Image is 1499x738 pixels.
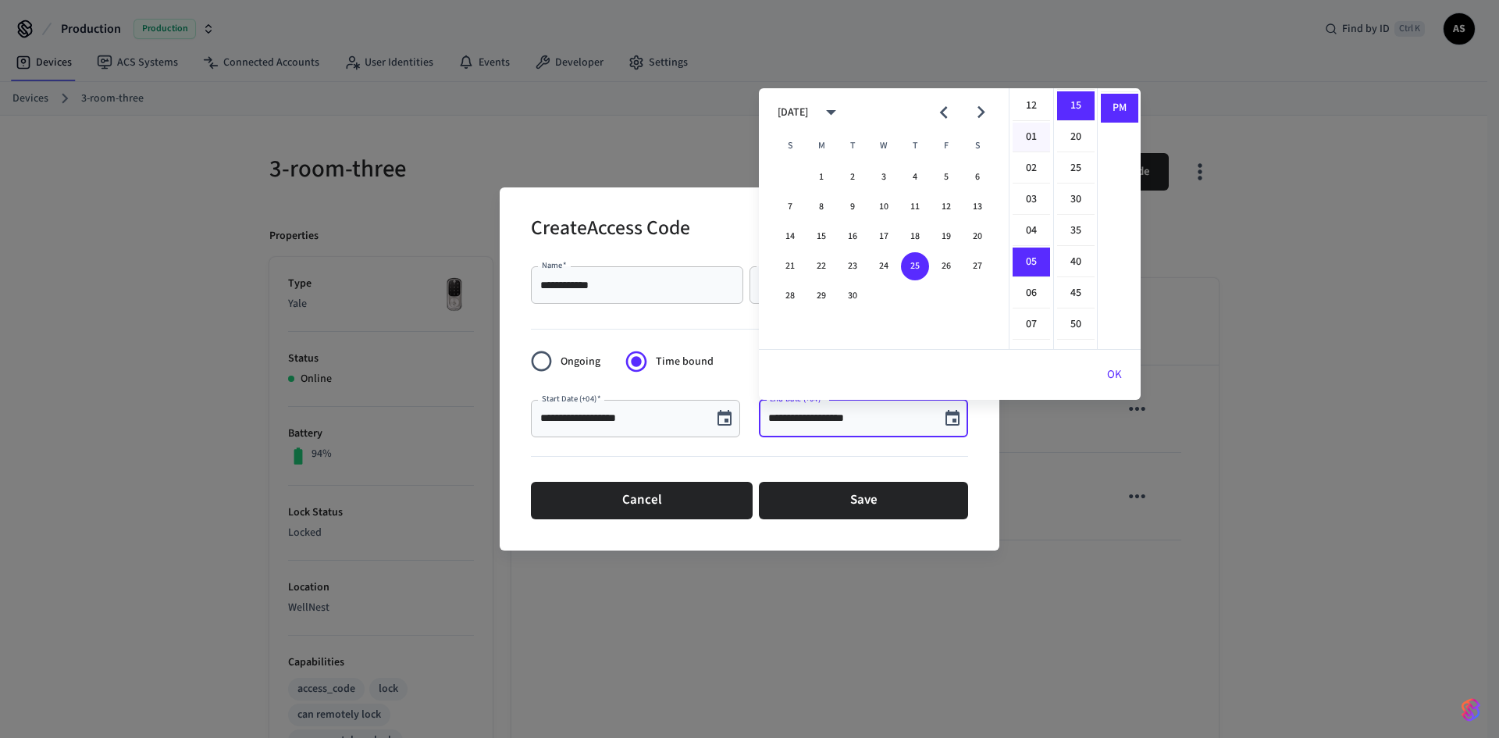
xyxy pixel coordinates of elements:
[807,282,835,310] button: 29
[1013,91,1050,121] li: 12 hours
[932,223,960,251] button: 19
[963,163,992,191] button: 6
[807,252,835,280] button: 22
[839,163,867,191] button: 2
[1057,248,1095,277] li: 40 minutes
[839,252,867,280] button: 23
[1009,88,1053,349] ul: Select hours
[1101,94,1138,123] li: PM
[932,163,960,191] button: 5
[901,193,929,221] button: 11
[531,482,753,519] button: Cancel
[901,163,929,191] button: 4
[901,223,929,251] button: 18
[807,130,835,162] span: Monday
[531,206,690,254] h2: Create Access Code
[963,223,992,251] button: 20
[839,223,867,251] button: 16
[770,393,824,405] label: End Date (+04)
[839,282,867,310] button: 30
[932,252,960,280] button: 26
[807,163,835,191] button: 1
[1088,356,1141,394] button: OK
[778,105,808,121] div: [DATE]
[932,193,960,221] button: 12
[963,94,999,130] button: Next month
[776,282,804,310] button: 28
[1013,341,1050,371] li: 8 hours
[870,193,898,221] button: 10
[925,94,962,130] button: Previous month
[1013,216,1050,246] li: 4 hours
[1462,697,1480,722] img: SeamLogoGradient.69752ec5.svg
[776,223,804,251] button: 14
[1057,279,1095,308] li: 45 minutes
[839,193,867,221] button: 9
[1013,123,1050,152] li: 1 hours
[542,393,600,405] label: Start Date (+04)
[870,130,898,162] span: Wednesday
[1013,310,1050,340] li: 7 hours
[561,354,600,370] span: Ongoing
[709,403,740,434] button: Choose date, selected date is Sep 25, 2025
[937,403,968,434] button: Choose date, selected date is Sep 25, 2025
[807,193,835,221] button: 8
[963,252,992,280] button: 27
[1013,248,1050,277] li: 5 hours
[870,223,898,251] button: 17
[759,482,968,519] button: Save
[776,252,804,280] button: 21
[807,223,835,251] button: 15
[1057,310,1095,340] li: 50 minutes
[1057,216,1095,246] li: 35 minutes
[901,252,929,280] button: 25
[1053,88,1097,349] ul: Select minutes
[870,163,898,191] button: 3
[1057,154,1095,184] li: 25 minutes
[1057,341,1095,370] li: 55 minutes
[1097,88,1141,349] ul: Select meridiem
[870,252,898,280] button: 24
[839,130,867,162] span: Tuesday
[1013,154,1050,184] li: 2 hours
[932,130,960,162] span: Friday
[963,193,992,221] button: 13
[776,130,804,162] span: Sunday
[963,130,992,162] span: Saturday
[656,354,714,370] span: Time bound
[901,130,929,162] span: Thursday
[1013,279,1050,308] li: 6 hours
[1057,185,1095,215] li: 30 minutes
[1057,91,1095,121] li: 15 minutes
[813,94,849,130] button: calendar view is open, switch to year view
[1057,123,1095,152] li: 20 minutes
[776,193,804,221] button: 7
[542,259,567,271] label: Name
[1013,185,1050,215] li: 3 hours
